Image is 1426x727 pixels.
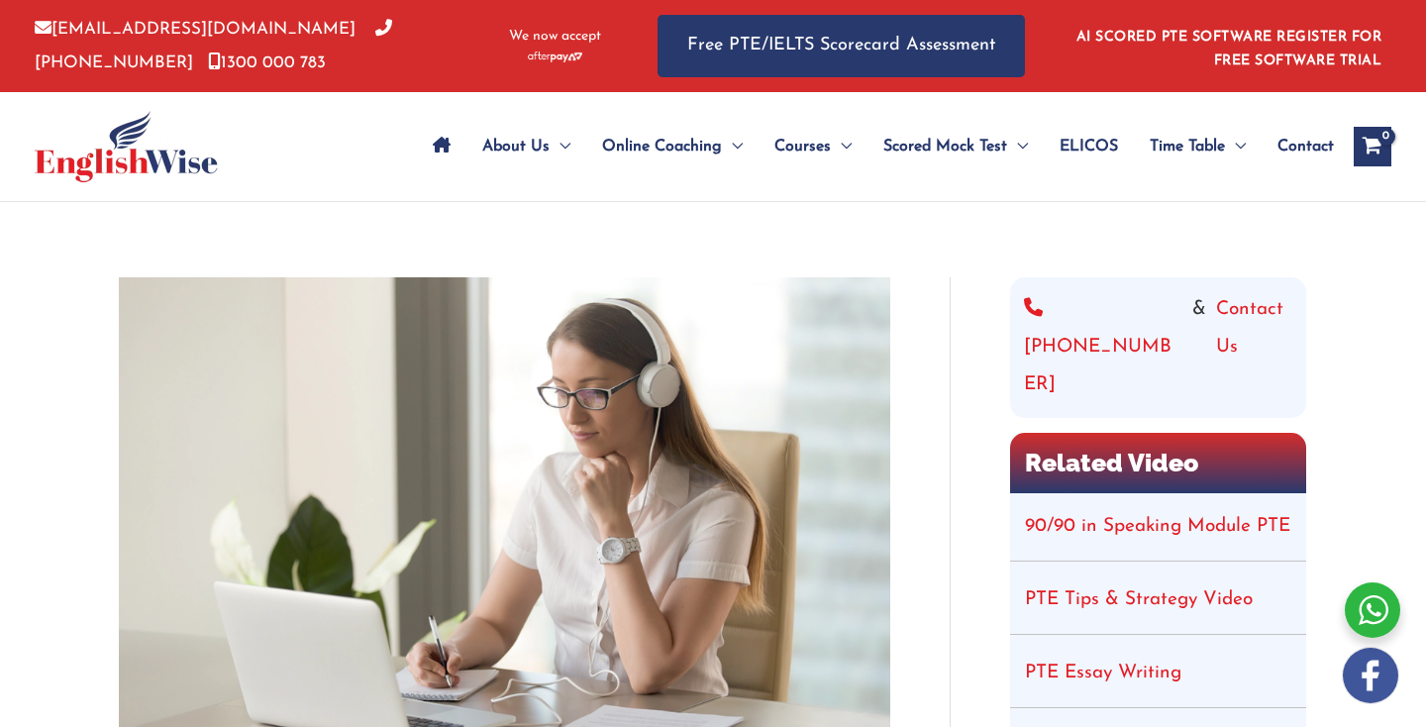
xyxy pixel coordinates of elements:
span: Time Table [1150,112,1225,181]
a: PTE Tips & Strategy Video [1025,590,1253,609]
a: Contact [1262,112,1334,181]
a: 1300 000 783 [208,54,326,71]
span: Menu Toggle [722,112,743,181]
a: 90/90 in Speaking Module PTE [1025,517,1290,536]
a: [PHONE_NUMBER] [35,21,392,70]
span: Menu Toggle [550,112,570,181]
span: Menu Toggle [1007,112,1028,181]
span: Courses [774,112,831,181]
span: About Us [482,112,550,181]
span: Online Coaching [602,112,722,181]
a: Contact Us [1216,291,1292,404]
img: cropped-ew-logo [35,111,218,182]
span: Contact [1277,112,1334,181]
a: Online CoachingMenu Toggle [586,112,759,181]
a: View Shopping Cart, empty [1354,127,1391,166]
div: & [1024,291,1292,404]
img: Afterpay-Logo [528,52,582,62]
a: PTE Essay Writing [1025,664,1181,682]
span: ELICOS [1060,112,1118,181]
a: About UsMenu Toggle [466,112,586,181]
a: CoursesMenu Toggle [759,112,867,181]
span: Menu Toggle [1225,112,1246,181]
span: Scored Mock Test [883,112,1007,181]
a: [EMAIL_ADDRESS][DOMAIN_NAME] [35,21,356,38]
img: white-facebook.png [1343,648,1398,703]
a: Time TableMenu Toggle [1134,112,1262,181]
span: We now accept [509,27,601,47]
a: AI SCORED PTE SOFTWARE REGISTER FOR FREE SOFTWARE TRIAL [1076,30,1382,68]
h2: Related Video [1010,433,1306,493]
a: Free PTE/IELTS Scorecard Assessment [658,15,1025,77]
span: Menu Toggle [831,112,852,181]
a: Scored Mock TestMenu Toggle [867,112,1044,181]
a: [PHONE_NUMBER] [1024,291,1182,404]
a: ELICOS [1044,112,1134,181]
nav: Site Navigation: Main Menu [417,112,1334,181]
aside: Header Widget 1 [1065,14,1391,78]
